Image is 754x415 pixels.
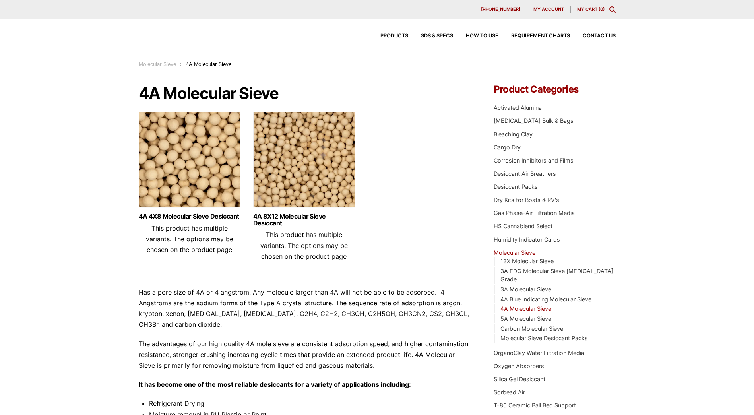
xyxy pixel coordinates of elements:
a: 3A EDG Molecular Sieve [MEDICAL_DATA] Grade [500,268,613,283]
span: My account [533,7,564,12]
span: Contact Us [583,33,616,39]
a: [PHONE_NUMBER] [475,6,527,13]
a: OrganoClay Water Filtration Media [494,349,584,356]
a: Molecular Sieve Desiccant Packs [500,335,588,341]
a: Corrosion Inhibitors and Films [494,157,574,164]
a: SDS & SPECS [408,33,453,39]
a: Humidity Indicator Cards [494,236,560,243]
a: T-86 Ceramic Ball Bed Support [494,402,576,409]
a: 4A 4X8 Molecular Sieve Desiccant [139,213,240,220]
p: Has a pore size of 4A or 4 angstrom. Any molecule larger than 4A will not be able to be adsorbed.... [139,287,470,330]
a: Sorbead Air [494,389,525,396]
a: Requirement Charts [498,33,570,39]
div: Toggle Modal Content [609,6,616,13]
a: Products [368,33,408,39]
span: This product has multiple variants. The options may be chosen on the product page [260,231,348,260]
a: How to Use [453,33,498,39]
span: Products [380,33,408,39]
a: 5A Molecular Sieve [500,315,551,322]
a: Carbon Molecular Sieve [500,325,563,332]
span: This product has multiple variants. The options may be chosen on the product page [146,224,233,254]
h4: Product Categories [494,85,615,94]
span: 4A Molecular Sieve [186,61,231,67]
h1: 4A Molecular Sieve [139,85,470,102]
a: Dry Kits for Boats & RV's [494,196,559,203]
span: How to Use [466,33,498,39]
a: HS Cannablend Select [494,223,552,229]
a: Molecular Sieve [139,61,176,67]
a: Desiccant Air Breathers [494,170,556,177]
a: Molecular Sieve [494,249,535,256]
span: Requirement Charts [511,33,570,39]
span: [PHONE_NUMBER] [481,7,520,12]
img: Delta Adsorbents [139,25,258,41]
a: Bleaching Clay [494,131,533,138]
a: 4A 8X12 Molecular Sieve Desiccant [253,213,355,227]
a: Desiccant Packs [494,183,538,190]
a: My account [527,6,571,13]
span: 0 [600,6,603,12]
a: Oxygen Absorbers [494,363,544,369]
span: : [180,61,182,67]
a: 13X Molecular Sieve [500,258,554,264]
a: [MEDICAL_DATA] Bulk & Bags [494,117,574,124]
a: Activated Alumina [494,104,542,111]
strong: It has become one of the most reliable desiccants for a variety of applications including: [139,380,411,388]
a: 4A Molecular Sieve [500,305,551,312]
a: Silica Gel Desiccant [494,376,545,382]
p: The advantages of our high quality 4A mole sieve are consistent adsorption speed, and higher cont... [139,339,470,371]
a: Gas Phase-Air Filtration Media [494,209,575,216]
li: Refrigerant Drying [149,398,470,409]
a: 4A Blue Indicating Molecular Sieve [500,296,591,303]
span: SDS & SPECS [421,33,453,39]
a: Contact Us [570,33,616,39]
a: Cargo Dry [494,144,521,151]
a: My Cart (0) [577,6,605,12]
a: 3A Molecular Sieve [500,286,551,293]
